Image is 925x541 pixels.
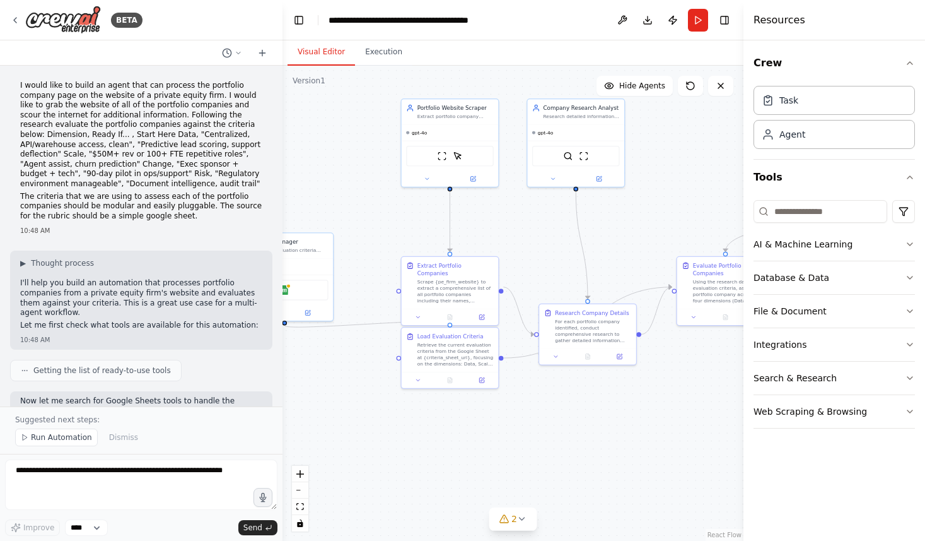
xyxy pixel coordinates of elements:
[753,261,915,294] button: Database & Data
[15,429,98,446] button: Run Automation
[292,515,308,532] button: toggle interactivity
[577,174,622,184] button: Open in side panel
[292,466,308,482] button: zoom in
[252,238,328,246] div: Criteria Manager
[412,129,428,136] span: gpt-4o
[753,338,806,351] div: Integrations
[329,14,468,27] nav: breadcrumb
[753,395,915,428] button: Web Scraping & Browsing
[753,228,915,261] button: AI & Machine Learning
[286,308,330,318] button: Open in side panel
[400,98,499,187] div: Portfolio Website ScraperExtract portfolio company information from {pe_firm_website} including c...
[417,114,494,120] div: Extract portfolio company information from {pe_firm_website} including company names, websites, d...
[753,328,915,361] button: Integrations
[543,114,619,120] div: Research detailed information about each portfolio company including revenue, employee count, tec...
[238,520,277,535] button: Send
[417,342,494,367] div: Retrieve the current evaluation criteria from the Google Sheet at {criteria_sheet_url}, focusing ...
[243,523,262,533] span: Send
[20,335,262,345] div: 10:48 AM
[543,104,619,112] div: Company Research Analyst
[417,333,484,340] div: Load Evaluation Criteria
[619,81,665,91] span: Hide Agents
[526,98,625,187] div: Company Research AnalystResearch detailed information about each portfolio company including reve...
[217,45,247,61] button: Switch to previous chat
[538,304,637,366] div: Research Company DetailsFor each portfolio company identified, conduct comprehensive research to ...
[23,523,54,533] span: Improve
[555,309,629,316] div: Research Company Details
[721,199,832,252] g: Edge from 9a89b664-c87f-4ae2-bd2f-f19eeaa0b8db to 6885cf3a-5d05-4050-b519-dc6d98192014
[293,76,325,86] div: Version 1
[33,366,171,376] span: Getting the list of ready-to-use tools
[281,315,454,333] g: Edge from d86dd98e-5448-4b5e-b802-9f531507e694 to 2b9ae9f0-f8ac-4b98-a6f3-eab2333c94cb
[252,45,272,61] button: Start a new chat
[753,13,805,28] h4: Resources
[446,191,453,252] g: Edge from b362bf50-fede-48f5-9aa4-07033e7ee3e8 to 1ecd580e-386b-4e2a-acb5-ed7e733998c6
[753,160,915,195] button: Tools
[20,226,262,235] div: 10:48 AM
[292,482,308,499] button: zoom out
[433,312,467,322] button: No output available
[468,376,495,385] button: Open in side panel
[20,258,94,268] button: ▶Thought process
[109,432,138,443] span: Dismiss
[433,376,467,385] button: No output available
[235,232,334,321] div: Criteria ManagerRetrieve evaluation criteria from {criteria_sheet_url} and provide the current ru...
[563,152,573,161] img: SerperDevTool
[555,318,631,343] div: For each portfolio company identified, conduct comprehensive research to gather detailed informat...
[753,271,829,284] div: Database & Data
[288,39,355,66] button: Visual Editor
[707,532,742,538] a: React Flow attribution
[31,258,94,268] span: Thought process
[451,174,496,184] button: Open in side panel
[253,488,272,507] button: Click to speak your automation idea
[753,295,915,328] button: File & Document
[468,312,495,322] button: Open in side panel
[693,279,769,304] div: Using the research data and evaluation criteria, assess each portfolio company across all four di...
[400,256,499,326] div: Extract Portfolio CompaniesScrape {pe_firm_website} to extract a comprehensive list of all portfo...
[417,279,494,304] div: Scrape {pe_firm_website} to extract a comprehensive list of all portfolio companies including the...
[753,305,827,318] div: File & Document
[641,283,672,338] g: Edge from e8ee01ad-0086-4725-b58f-ca46a30c4ce0 to 6885cf3a-5d05-4050-b519-dc6d98192014
[676,256,774,326] div: Evaluate Portfolio CompaniesUsing the research data and evaluation criteria, assess each portfoli...
[252,247,328,254] div: Retrieve evaluation criteria from {criteria_sheet_url} and provide the current rubric for portfol...
[716,11,733,29] button: Hide right sidebar
[20,396,262,416] p: Now let me search for Google Sheets tools to handle the modular criteria:
[606,352,633,361] button: Open in side panel
[111,13,143,28] div: BETA
[571,352,605,361] button: No output available
[417,261,494,277] div: Extract Portfolio Companies
[579,152,588,161] img: ScrapeWebsiteTool
[280,285,289,295] img: Google Sheets
[15,415,267,425] p: Suggested next steps:
[753,238,852,251] div: AI & Machine Learning
[20,278,262,318] p: I'll help you build an automation that processes portfolio companies from a private equity firm's...
[25,6,101,34] img: Logo
[5,520,60,536] button: Improve
[709,312,742,322] button: No output available
[20,258,26,268] span: ▶
[753,195,915,439] div: Tools
[753,45,915,81] button: Crew
[31,432,92,443] span: Run Automation
[693,261,769,277] div: Evaluate Portfolio Companies
[511,513,517,525] span: 2
[292,466,308,532] div: React Flow controls
[20,192,262,222] p: The criteria that we are using to assess each of the portfolio companies should be modular and ea...
[538,129,554,136] span: gpt-4o
[596,76,673,96] button: Hide Agents
[20,81,262,189] p: I would like to build an agent that can process the portfolio company page on the website of a pr...
[753,81,915,159] div: Crew
[753,362,915,395] button: Search & Research
[20,321,262,331] p: Let me first check what tools are available for this automation:
[779,94,798,107] div: Task
[453,152,463,161] img: ScrapeElementFromWebsiteTool
[438,152,447,161] img: ScrapeWebsiteTool
[290,11,308,29] button: Hide left sidebar
[753,372,837,384] div: Search & Research
[103,429,144,446] button: Dismiss
[753,405,867,418] div: Web Scraping & Browsing
[779,128,805,141] div: Agent
[417,104,494,112] div: Portfolio Website Scraper
[292,499,308,515] button: fit view
[400,327,499,389] div: Load Evaluation CriteriaRetrieve the current evaluation criteria from the Google Sheet at {criter...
